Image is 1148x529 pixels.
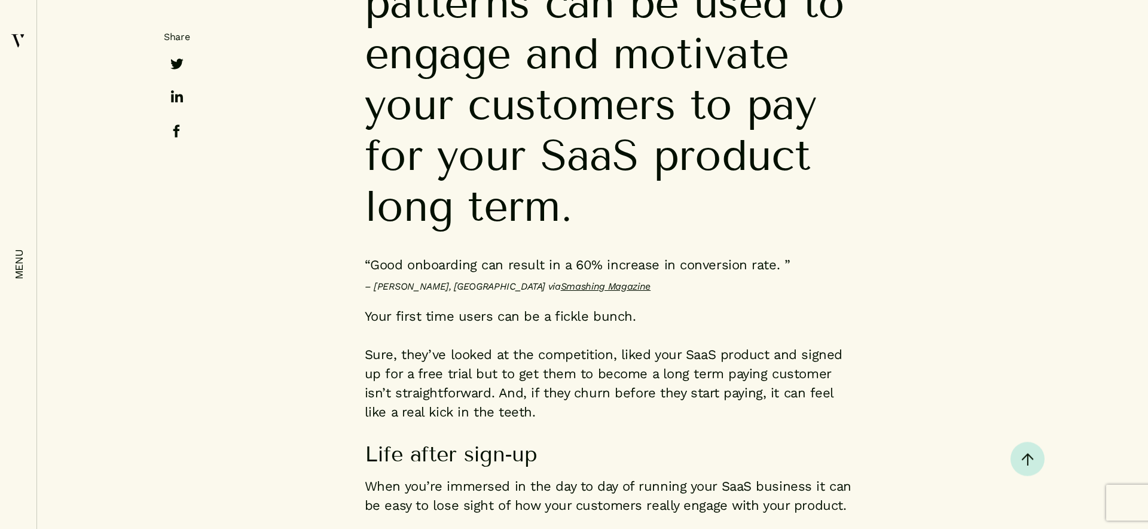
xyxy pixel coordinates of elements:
[167,54,187,74] img: ico-twitter-fill-black.svg
[690,79,732,130] span: to
[365,79,453,130] span: your
[468,181,571,232] span: term.
[1021,453,1034,466] img: up-chevron
[365,441,856,467] h3: Life after sign-up
[526,28,599,79] span: and
[365,181,453,232] span: long
[468,79,676,130] span: customers
[365,477,856,515] p: When you’re immersed in the day to day of running your SaaS business it can be easy to lose sight...
[747,79,816,130] span: pay
[365,279,856,294] cite: – [PERSON_NAME], [GEOGRAPHIC_DATA] via
[167,87,187,106] img: ico-linkedin-black.svg
[365,345,856,422] p: Sure, they’ve looked at the competition, liked your SaaS product and signed up for a free trial b...
[365,28,511,79] span: engage
[365,256,856,275] p: “Good onboarding can result in a 60% increase in conversion rate. ”
[540,130,639,181] span: SaaS
[365,130,423,181] span: for
[613,28,789,79] span: motivate
[437,130,526,181] span: your
[365,307,856,326] p: Your first time users can be a fickle bunch.
[165,119,189,143] img: ico-facebook-black.svg
[13,250,25,280] em: menu
[561,281,651,292] a: Smashing Magazine
[654,130,810,181] span: product
[164,31,190,42] span: Share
